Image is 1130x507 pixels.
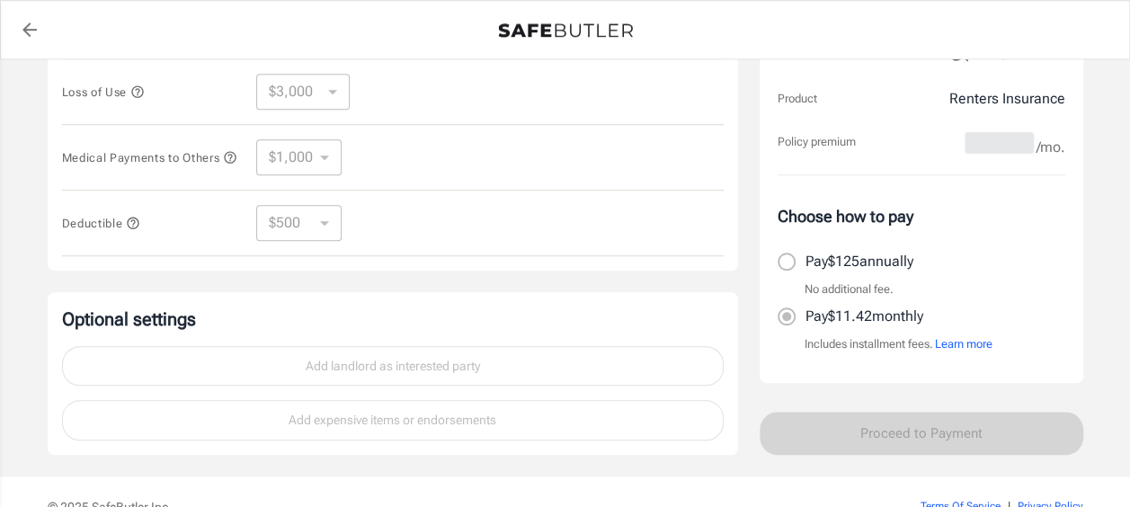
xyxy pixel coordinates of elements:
p: Pay $125 annually [805,251,913,272]
p: No additional fee. [805,280,894,298]
p: Optional settings [62,307,724,332]
button: Deductible [62,212,141,234]
p: Policy premium [778,133,856,151]
button: Learn more [935,335,992,353]
p: Renters Insurance [949,88,1065,110]
span: /mo. [1037,135,1065,160]
p: Includes installment fees. [805,335,992,353]
p: Product [778,90,817,108]
p: Choose how to pay [778,204,1065,228]
button: Medical Payments to Others [62,147,238,168]
span: Medical Payments to Others [62,151,238,165]
button: Loss of Use [62,81,145,102]
a: back to quotes [12,12,48,48]
span: Deductible [62,217,141,230]
span: Loss of Use [62,85,145,99]
img: Back to quotes [498,23,633,38]
p: Pay $11.42 monthly [805,306,923,327]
